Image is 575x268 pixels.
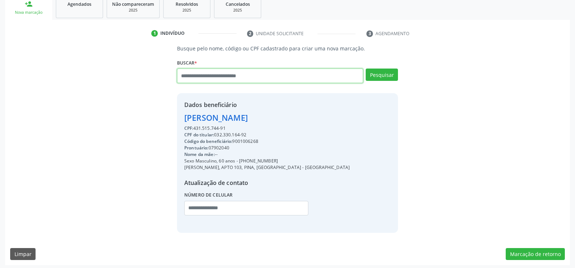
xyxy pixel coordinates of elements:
div: [PERSON_NAME] [184,112,350,124]
span: Prontuário: [184,145,209,151]
button: Limpar [10,248,36,260]
span: Código do beneficiário: [184,138,232,144]
div: 2025 [169,8,205,13]
div: 9001006268 [184,138,350,145]
div: 2025 [219,8,256,13]
div: Nova marcação [10,10,47,15]
button: Marcação de retorno [506,248,565,260]
div: [PERSON_NAME], APTO 103, PINA, [GEOGRAPHIC_DATA] - [GEOGRAPHIC_DATA] [184,164,350,171]
label: Número de celular [184,190,233,201]
div: -- [184,151,350,158]
div: Sexo Masculino, 60 anos - [PHONE_NUMBER] [184,158,350,164]
span: Cancelados [226,1,250,7]
span: CPF: [184,125,193,131]
button: Pesquisar [366,69,398,81]
p: Busque pelo nome, código ou CPF cadastrado para criar uma nova marcação. [177,45,398,52]
span: Nome da mãe: [184,151,215,157]
div: 2025 [112,8,154,13]
div: 431.515.744-91 [184,125,350,132]
span: Agendados [67,1,91,7]
span: Resolvidos [176,1,198,7]
span: Não compareceram [112,1,154,7]
div: Indivíduo [160,30,185,37]
div: Atualização de contato [184,178,350,187]
span: CPF do titular: [184,132,214,138]
div: Dados beneficiário [184,100,350,109]
label: Buscar [177,57,197,69]
div: 1 [151,30,158,37]
div: 032.330.164-92 [184,132,350,138]
div: 07902040 [184,145,350,151]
